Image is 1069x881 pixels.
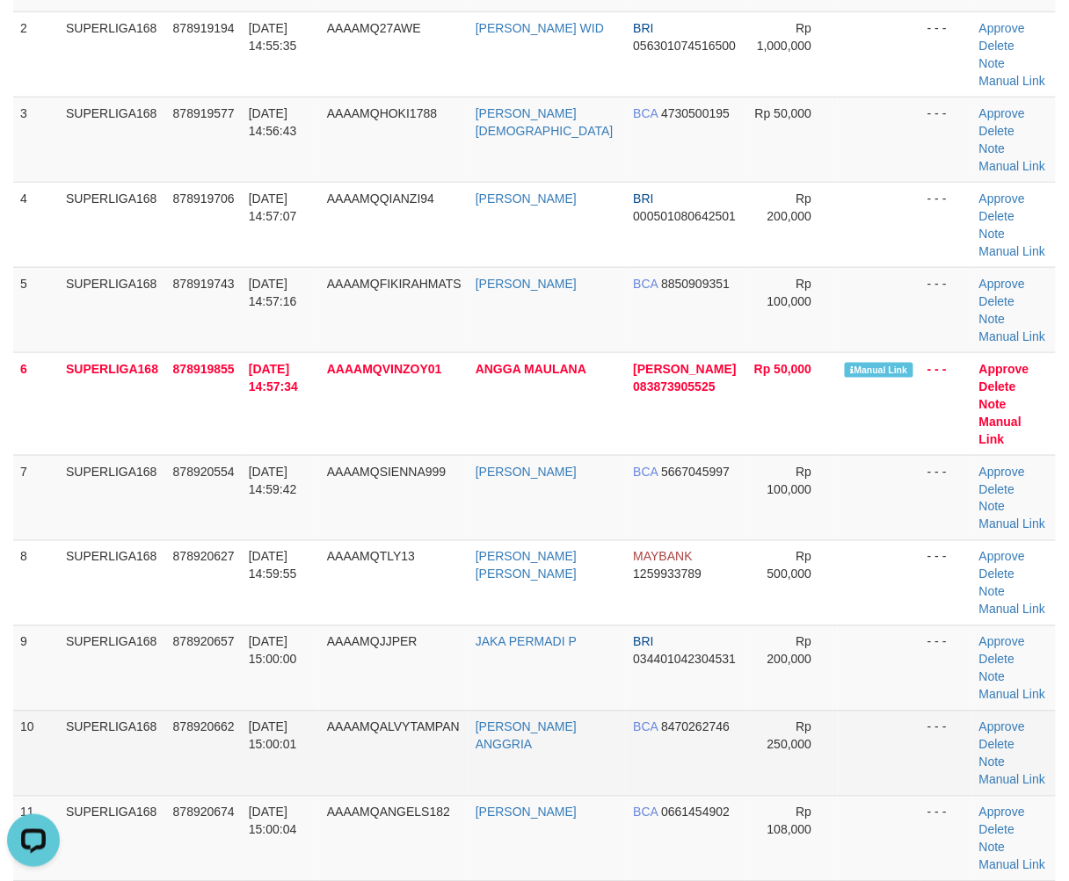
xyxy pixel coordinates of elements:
a: Manual Link [979,329,1046,343]
td: - - - [920,796,972,881]
a: Approve [979,191,1025,206]
a: Manual Link [979,773,1046,787]
span: AAAAMQTLY13 [327,550,415,564]
td: - - - [920,540,972,625]
td: 5 [13,267,59,352]
a: Approve [979,635,1025,649]
span: [DATE] 14:59:42 [249,465,297,496]
a: Approve [979,362,1029,376]
a: [PERSON_NAME] ANGGRIA [476,720,577,752]
a: Note [979,841,1006,855]
span: Rp 250,000 [767,720,812,752]
a: Delete [979,567,1014,581]
a: Manual Link [979,74,1046,88]
span: 878920657 [173,635,235,649]
a: Note [979,312,1006,326]
span: 878920662 [173,720,235,734]
td: 7 [13,455,59,540]
a: Approve [979,106,1025,120]
a: Note [979,755,1006,769]
span: [DATE] 15:00:01 [249,720,297,752]
span: Copy 4730500195 to clipboard [661,106,730,120]
a: Approve [979,21,1025,35]
td: - - - [920,711,972,796]
a: Note [979,397,1007,411]
span: Copy 000501080642501 to clipboard [633,209,736,223]
span: BCA [633,465,658,479]
span: 878920554 [173,465,235,479]
a: Delete [979,39,1014,53]
a: Delete [979,294,1014,308]
a: Approve [979,805,1025,820]
span: Manually Linked [845,363,913,378]
span: AAAAMQALVYTAMPAN [327,720,460,734]
td: - - - [920,267,972,352]
span: Copy 5667045997 to clipboard [661,465,730,479]
a: Approve [979,465,1025,479]
span: Rp 100,000 [767,277,812,308]
span: AAAAMQSIENNA999 [327,465,446,479]
a: Manual Link [979,603,1046,617]
span: [DATE] 15:00:00 [249,635,297,667]
td: SUPERLIGA168 [59,11,166,97]
a: ANGGA MAULANA [476,362,586,376]
span: [DATE] 14:59:55 [249,550,297,581]
td: SUPERLIGA168 [59,455,166,540]
td: 3 [13,97,59,182]
span: Rp 1,000,000 [757,21,811,53]
a: Manual Link [979,244,1046,258]
span: Copy 083873905525 to clipboard [633,379,715,394]
span: [DATE] 14:57:34 [249,362,298,394]
a: [PERSON_NAME] [476,805,577,820]
a: Approve [979,277,1025,291]
span: 878919194 [173,21,235,35]
a: Delete [979,209,1014,223]
td: SUPERLIGA168 [59,796,166,881]
span: AAAAMQHOKI1788 [327,106,437,120]
td: 9 [13,625,59,711]
td: SUPERLIGA168 [59,711,166,796]
span: AAAAMQVINZOY01 [327,362,442,376]
span: Rp 50,000 [755,106,812,120]
span: BCA [633,720,658,734]
td: 8 [13,540,59,625]
span: Copy 8470262746 to clipboard [661,720,730,734]
span: Rp 500,000 [767,550,812,581]
span: AAAAMQQIANZI94 [327,191,434,206]
td: 2 [13,11,59,97]
td: 4 [13,182,59,267]
span: 878920627 [173,550,235,564]
a: Delete [979,379,1016,394]
a: [PERSON_NAME] [PERSON_NAME] [476,550,577,581]
a: Approve [979,550,1025,564]
a: [PERSON_NAME][DEMOGRAPHIC_DATA] [476,106,614,138]
span: [DATE] 14:57:16 [249,277,297,308]
span: Copy 034401042304531 to clipboard [633,653,736,667]
span: BCA [633,805,658,820]
a: Delete [979,482,1014,496]
td: - - - [920,455,972,540]
a: Delete [979,124,1014,138]
td: - - - [920,11,972,97]
a: Delete [979,653,1014,667]
span: [PERSON_NAME] [633,362,736,376]
td: 10 [13,711,59,796]
a: Manual Link [979,517,1046,531]
span: Rp 50,000 [754,362,811,376]
a: Note [979,670,1006,684]
td: SUPERLIGA168 [59,182,166,267]
span: AAAAMQANGELS182 [327,805,450,820]
a: Delete [979,823,1014,837]
span: [DATE] 15:00:04 [249,805,297,837]
span: Copy 1259933789 to clipboard [633,567,702,581]
span: [DATE] 14:57:07 [249,191,297,223]
td: - - - [920,97,972,182]
span: Rp 108,000 [767,805,812,837]
a: Manual Link [979,858,1046,872]
td: 11 [13,796,59,881]
a: Note [979,500,1006,514]
td: - - - [920,625,972,711]
td: SUPERLIGA168 [59,625,166,711]
span: BCA [633,277,658,291]
span: BRI [633,191,653,206]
